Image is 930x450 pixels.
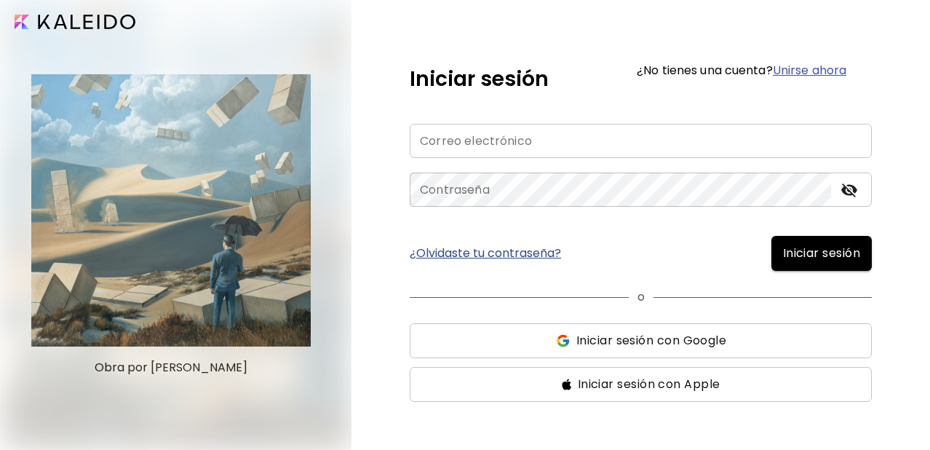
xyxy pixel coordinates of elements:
button: ssIniciar sesión con Google [410,323,872,358]
h6: ¿No tienes una cuenta? [637,65,846,76]
a: ¿Olvidaste tu contraseña? [410,248,561,259]
span: Iniciar sesión [783,245,860,262]
img: ss [562,379,572,390]
button: Iniciar sesión [771,236,872,271]
span: Iniciar sesión con Google [576,332,726,350]
p: o [637,288,645,306]
h5: Iniciar sesión [410,64,549,95]
img: ss [555,333,571,348]
a: Unirse ahora [773,62,846,79]
span: Iniciar sesión con Apple [578,376,720,393]
button: toggle password visibility [837,178,862,202]
button: ssIniciar sesión con Apple [410,367,872,402]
